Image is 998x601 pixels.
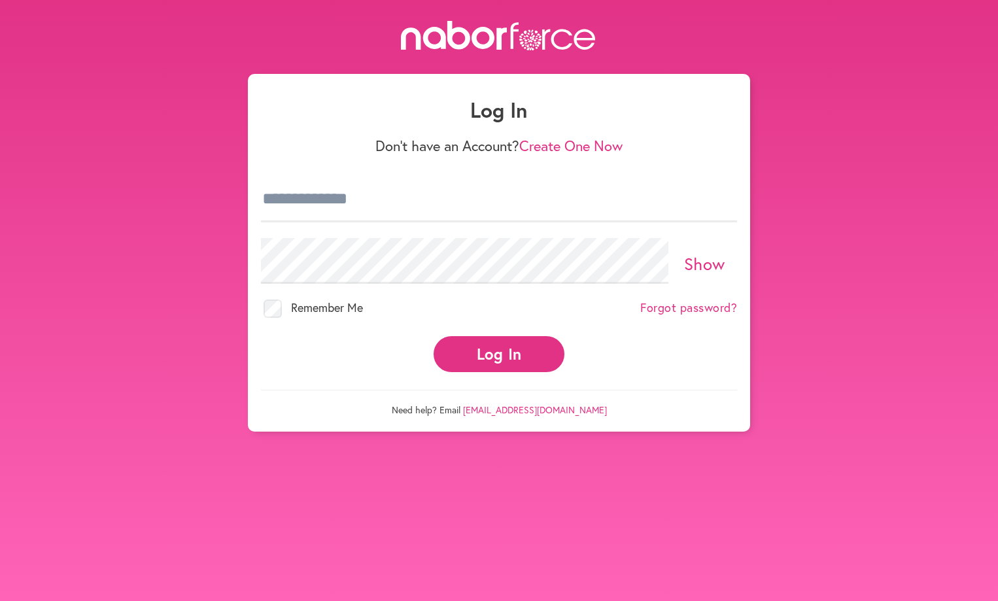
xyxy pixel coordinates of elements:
[519,136,623,155] a: Create One Now
[684,252,725,275] a: Show
[261,390,737,416] p: Need help? Email
[434,336,564,372] button: Log In
[640,301,737,315] a: Forgot password?
[261,97,737,122] h1: Log In
[261,137,737,154] p: Don't have an Account?
[463,404,607,416] a: [EMAIL_ADDRESS][DOMAIN_NAME]
[291,300,363,315] span: Remember Me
